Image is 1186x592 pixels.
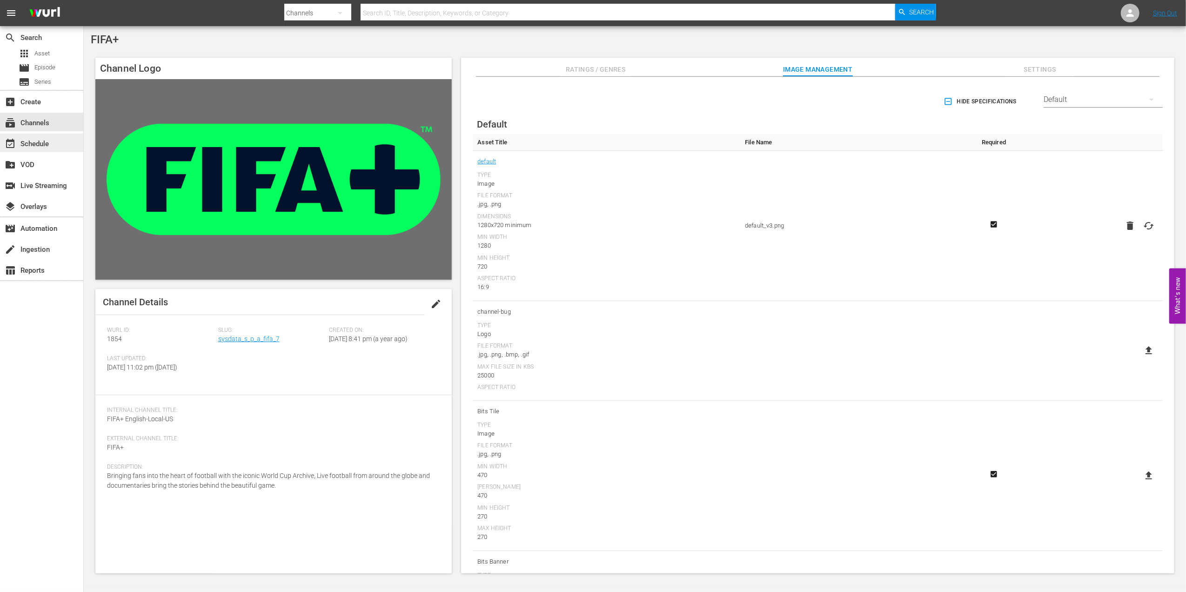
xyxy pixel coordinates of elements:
[425,293,447,315] button: edit
[477,241,736,250] div: 1280
[477,422,736,429] div: Type
[1044,87,1163,113] div: Default
[95,58,452,79] h4: Channel Logo
[34,63,55,72] span: Episode
[430,298,442,309] span: edit
[965,134,1022,151] th: Required
[329,327,436,334] span: Created On:
[561,64,630,75] span: Ratings / Genres
[107,435,436,443] span: External Channel Title:
[107,444,124,451] span: FIFA+
[5,159,16,170] span: VOD
[783,64,853,75] span: Image Management
[477,221,736,230] div: 1280x720 minimum
[34,49,50,58] span: Asset
[477,525,736,532] div: Max Height
[329,335,408,343] span: [DATE] 8:41 pm (a year ago)
[19,48,30,59] span: Asset
[107,335,122,343] span: 1854
[477,343,736,350] div: File Format
[107,464,436,471] span: Description:
[477,405,736,417] span: Bits Tile
[34,77,51,87] span: Series
[107,415,173,423] span: FIFA+ English-Local-US
[95,79,452,280] img: FIFA+
[945,97,1017,107] span: Hide Specifications
[5,265,16,276] span: Reports
[477,350,736,359] div: .jpg, .png, .bmp, .gif
[5,201,16,212] span: Overlays
[477,484,736,491] div: [PERSON_NAME]
[91,33,119,46] span: FIFA+
[477,283,736,292] div: 16:9
[942,88,1020,114] button: Hide Specifications
[107,363,177,371] span: [DATE] 11:02 pm ([DATE])
[477,172,736,179] div: Type
[477,119,507,130] span: Default
[477,532,736,542] div: 270
[988,470,999,478] svg: Required
[740,151,965,301] td: default_v3.png
[477,155,496,168] a: default
[477,556,736,568] span: Bits Banner
[477,179,736,188] div: Image
[473,134,740,151] th: Asset Title
[107,355,214,363] span: Last Updated:
[22,2,67,24] img: ans4CAIJ8jUAAAAAAAAAAAAAAAAAAAAAAAAgQb4GAAAAAAAAAAAAAAAAAAAAAAAAJMjXAAAAAAAAAAAAAAAAAAAAAAAAgAT5G...
[5,96,16,108] span: Create
[107,327,214,334] span: Wurl ID:
[477,512,736,521] div: 270
[988,220,999,229] svg: Required
[5,138,16,149] span: Schedule
[477,572,736,579] div: Type
[477,234,736,241] div: Min Width
[477,429,736,438] div: Image
[477,384,736,391] div: Aspect Ratio
[477,491,736,500] div: 470
[477,363,736,371] div: Max File Size In Kbs
[477,471,736,480] div: 470
[477,306,736,318] span: channel-bug
[477,262,736,271] div: 720
[218,327,325,334] span: Slug:
[909,4,934,20] span: Search
[19,62,30,74] span: Episode
[1169,269,1186,324] button: Open Feedback Widget
[477,213,736,221] div: Dimensions
[477,330,736,339] div: Logo
[107,472,430,489] span: Bringing fans into the heart of football with the iconic World Cup Archive, Live football from ar...
[107,407,436,414] span: Internal Channel Title:
[5,32,16,43] span: Search
[477,275,736,283] div: Aspect Ratio
[895,4,936,20] button: Search
[477,442,736,450] div: File Format
[5,180,16,191] span: Live Streaming
[218,335,280,343] a: sysdata_s_p_a_fifa_7
[477,505,736,512] div: Min Height
[5,244,16,255] span: Ingestion
[1153,9,1177,17] a: Sign Out
[1005,64,1075,75] span: Settings
[5,223,16,234] span: Automation
[477,192,736,200] div: File Format
[19,76,30,87] span: Series
[477,322,736,330] div: Type
[477,200,736,209] div: .jpg, .png
[477,371,736,380] div: 25000
[103,296,168,308] span: Channel Details
[6,7,17,19] span: menu
[477,463,736,471] div: Min Width
[5,117,16,128] span: Channels
[477,255,736,262] div: Min Height
[740,134,965,151] th: File Name
[477,450,736,459] div: .jpg, .png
